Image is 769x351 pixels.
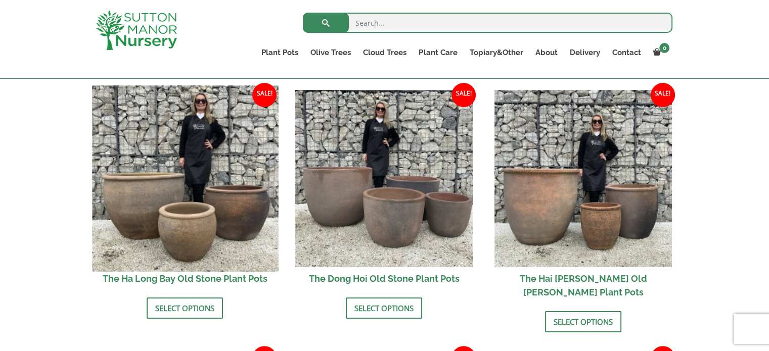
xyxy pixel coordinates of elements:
[413,45,463,60] a: Plant Care
[97,267,274,290] h2: The Ha Long Bay Old Stone Plant Pots
[529,45,563,60] a: About
[659,43,669,53] span: 0
[357,45,413,60] a: Cloud Trees
[96,10,177,50] img: logo
[147,297,223,319] a: Select options for “The Ha Long Bay Old Stone Plant Pots”
[494,267,672,304] h2: The Hai [PERSON_NAME] Old [PERSON_NAME] Plant Pots
[295,90,473,267] img: The Dong Hoi Old Stone Plant Pots
[295,267,473,290] h2: The Dong Hoi Old Stone Plant Pots
[295,90,473,290] a: Sale! The Dong Hoi Old Stone Plant Pots
[463,45,529,60] a: Topiary&Other
[346,297,422,319] a: Select options for “The Dong Hoi Old Stone Plant Pots”
[545,311,621,332] a: Select options for “The Hai Phong Old Stone Plant Pots”
[647,45,672,60] a: 0
[92,85,278,271] img: The Ha Long Bay Old Stone Plant Pots
[494,90,672,267] img: The Hai Phong Old Stone Plant Pots
[303,13,672,33] input: Search...
[451,83,476,107] span: Sale!
[494,90,672,304] a: Sale! The Hai [PERSON_NAME] Old [PERSON_NAME] Plant Pots
[252,83,277,107] span: Sale!
[606,45,647,60] a: Contact
[255,45,304,60] a: Plant Pots
[304,45,357,60] a: Olive Trees
[97,90,274,290] a: Sale! The Ha Long Bay Old Stone Plant Pots
[563,45,606,60] a: Delivery
[651,83,675,107] span: Sale!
